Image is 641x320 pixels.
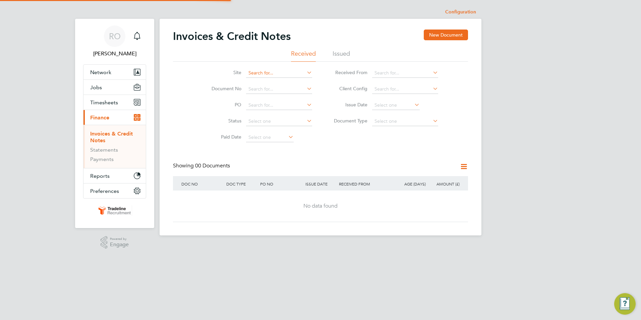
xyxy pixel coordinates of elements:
button: Finance [83,110,146,125]
input: Select one [372,101,420,110]
li: Issued [333,50,350,62]
div: Showing [173,162,231,169]
button: Network [83,65,146,79]
img: tradelinerecruitment-logo-retina.png [97,205,132,216]
input: Search for... [372,85,438,94]
a: RO[PERSON_NAME] [83,25,146,58]
label: Document Type [329,118,367,124]
div: AMOUNT (£) [427,176,461,192]
button: New Document [424,30,468,40]
a: Go to home page [83,205,146,216]
div: AGE (DAYS) [394,176,427,192]
span: 00 Documents [195,162,230,169]
a: Payments [90,156,114,162]
span: Reports [90,173,110,179]
label: Issue Date [329,102,367,108]
input: Select one [372,117,438,126]
div: RECEIVED FROM [337,176,394,192]
input: Search for... [246,68,312,78]
input: Select one [246,117,312,126]
a: Statements [90,147,118,153]
label: Paid Date [203,134,241,140]
label: Site [203,69,241,75]
span: Jobs [90,84,102,91]
label: Client Config [329,86,367,92]
label: Document No [203,86,241,92]
h2: Invoices & Credit Notes [173,30,291,43]
label: Status [203,118,241,124]
button: Reports [83,168,146,183]
label: PO [203,102,241,108]
input: Select one [246,133,294,142]
nav: Main navigation [75,19,154,228]
input: Search for... [372,68,438,78]
input: Search for... [246,85,312,94]
a: Invoices & Credit Notes [90,130,133,144]
div: ISSUE DATE [304,176,338,192]
button: Jobs [83,80,146,95]
span: Preferences [90,188,119,194]
input: Search for... [246,101,312,110]
button: Timesheets [83,95,146,110]
div: Finance [83,125,146,168]
div: DOC NO [180,176,225,192]
button: Preferences [83,183,146,198]
li: Configuration [445,5,476,19]
div: DOC TYPE [225,176,258,192]
div: No data found [180,203,461,210]
span: Finance [90,114,109,121]
span: RO [109,32,121,41]
span: Engage [110,242,129,248]
span: Network [90,69,111,75]
div: PO NO [258,176,303,192]
span: Timesheets [90,99,118,106]
button: Engage Resource Center [614,293,636,315]
li: Received [291,50,316,62]
span: Powered by [110,236,129,242]
label: Received From [329,69,367,75]
span: Rachel Oliver [83,50,146,58]
a: Powered byEngage [101,236,129,249]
